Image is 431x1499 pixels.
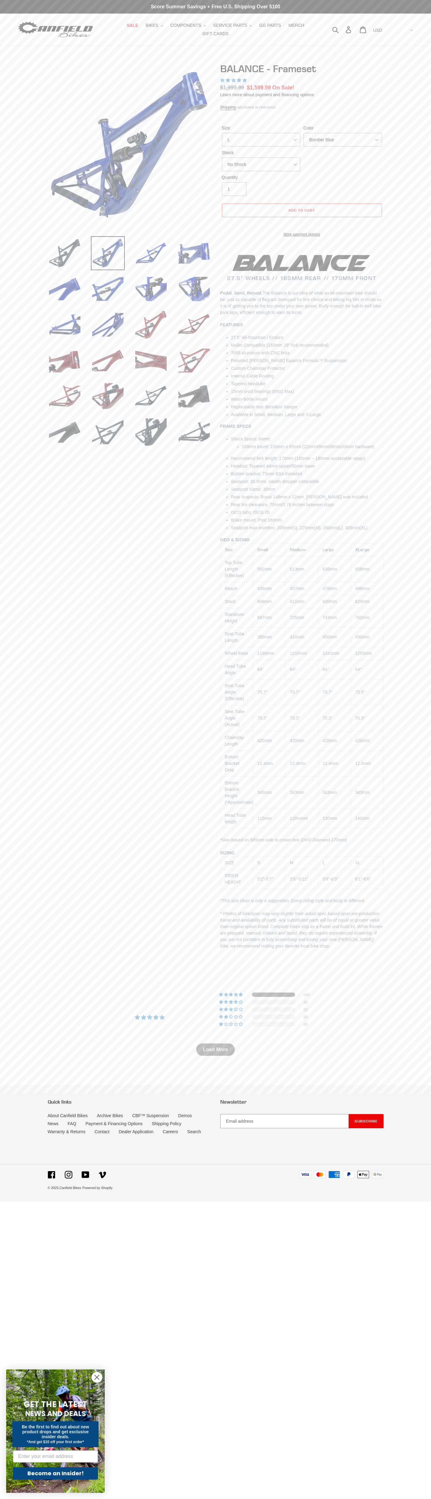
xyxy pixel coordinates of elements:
button: BIKES [143,21,166,30]
span: Wheel Base [225,651,248,656]
span: Water-bottle mount [231,397,268,402]
div: 5'9"-6'3" [323,876,346,882]
span: 70.3° [257,716,267,721]
span: Stack [225,599,236,604]
span: 592mm [257,567,272,572]
span: Brake mount: Post 180mm [231,518,282,522]
span: 343mm [290,790,304,795]
span: Seatpost clamp: 35mm [231,487,275,492]
a: Contact [95,1129,109,1134]
span: GIFT CARDS [202,31,229,36]
span: On Sale! [272,84,294,92]
span: BIKES [146,23,158,28]
span: 1241mm [323,651,339,656]
a: CBF™ Suspension [132,1113,169,1118]
span: Mullet Compatible (160mm 29" fork recommended) [231,343,329,348]
div: (10) [303,993,311,997]
img: Load image into Gallery viewer, BALANCE - Frameset [177,308,211,342]
div: L [323,860,346,866]
img: Load image into Gallery viewer, BALANCE - Frameset [48,379,82,413]
span: 725mm [290,615,304,620]
a: About Canfield Bikes [48,1113,88,1118]
a: MERCH [285,21,307,30]
p: Quick links [48,1099,211,1105]
a: Shipping Policy [152,1121,181,1126]
div: 5'2"-5'7" [257,876,281,882]
small: © 2025, [48,1186,81,1190]
span: Add to cart [288,208,315,213]
button: SERVICE PARTS [210,21,255,30]
span: 380mm [257,634,272,639]
span: 64° [257,667,264,672]
span: Bottom Bracket Drop [225,754,239,772]
span: 343mm [257,790,272,795]
span: SALE [127,23,138,28]
span: * Photos of bike/spec may vary slightly from actual spec based upon pre-production frame and avai... [220,911,383,948]
span: Top Tube Length (Effective) [225,560,244,578]
span: Bottom bracket: 73mm BSA threaded [231,471,302,476]
em: *This size chart is only a suggestion. Every riding style and body is different. [220,898,365,903]
label: Color [303,125,382,131]
span: Seatpost: 30.9mm, stealth dropper compatible [231,479,319,484]
a: Archive Bikes [97,1113,123,1118]
img: Load image into Gallery viewer, BALANCE - Frameset [91,272,125,306]
span: $1,599.99 [247,85,271,91]
button: Add to cart [222,204,382,217]
img: Canfield Bikes [17,20,94,39]
img: Load image into Gallery viewer, BALANCE - Frameset [48,272,82,306]
b: FEATURES [220,322,243,327]
button: Close dialog [91,1372,102,1383]
img: Load image into Gallery viewer, BALANCE - Frameset [91,236,125,270]
a: Warranty & Returns [48,1129,85,1134]
li: Seatpost max insertion: 205mm(S), 225mm(M), 260mm(L), 305mm(XL) [231,525,384,531]
span: 5.00 stars [220,78,248,83]
img: Load image into Gallery viewer, BALANCE - Frameset [91,344,125,378]
a: Careers [163,1129,178,1134]
span: Custom Chainstay Protector [231,366,285,371]
span: 70.3° [323,716,333,721]
span: MERCH [288,23,304,28]
button: Subscribe [349,1114,384,1128]
img: Load image into Gallery viewer, BALANCE - Frameset [177,415,211,449]
span: 75.5° [355,690,365,695]
label: Quantity [222,174,300,181]
img: Load image into Gallery viewer, BALANCE - Frameset [134,344,168,378]
a: Load More [196,1043,235,1056]
div: RIDER HEIGHT [225,873,249,886]
span: 75.7° [323,690,333,695]
span: 12.4mm [355,761,371,766]
span: 115mm [257,816,272,821]
b: Pedal. Send. Repeat. [220,291,263,295]
span: *Geo based on 565mm axle to crown fork (DVO Diamond 170mm) [220,837,347,842]
div: XL [355,860,379,866]
span: 130mm [323,816,337,821]
span: GG PARTS [259,23,281,28]
span: 120mmm [290,816,308,821]
a: Learn more about payment and financing options [220,92,314,97]
div: M [290,860,314,866]
span: 658mm [355,567,370,572]
p: The Balance is our idea of what an all-mountain bike should be: just as capable of flagrant disre... [220,290,384,316]
a: Canfield Bikes [59,1186,81,1190]
input: Enter your email address [13,1450,98,1463]
span: 620mm [323,599,337,604]
span: 635mm [323,567,337,572]
button: COMPONENTS [167,21,209,30]
span: 1216mm [290,651,307,656]
s: $1,999.99 [220,85,244,91]
p: Newsletter [220,1099,384,1105]
img: Load image into Gallery viewer, BALANCE - Frameset [48,415,82,449]
span: Large [323,547,334,552]
h2: 27.5" WHEELS // 169MM REAR // 170MM FRONT [220,253,384,281]
span: 613mm [290,567,304,572]
span: Reach [225,586,237,591]
img: Load image into Gallery viewer, BALANCE - Frameset [177,272,211,306]
a: FAQ [68,1121,76,1126]
div: Average rating is 5.00 stars [101,1014,198,1021]
span: Head Tube Angle [225,664,246,675]
li: Available in Small, Medium, Large and X-Large [231,411,384,418]
span: 762mm [355,615,370,620]
span: NEWS AND DEALS [25,1409,86,1418]
span: 457mm [290,586,304,591]
span: 343mm [323,790,337,795]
